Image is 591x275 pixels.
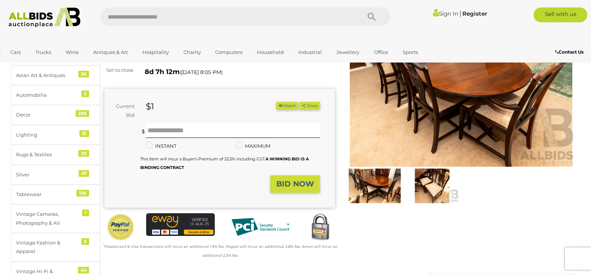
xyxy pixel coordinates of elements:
[79,130,89,137] div: 31
[11,165,100,185] a: Silver 47
[81,90,89,97] div: 2
[61,46,84,58] a: Wine
[276,179,314,188] strong: BID NOW
[82,210,89,216] div: 1
[179,46,206,58] a: Charity
[236,142,270,150] label: MAXIMUM
[346,19,576,167] img: Nine Piece Hepplewhite Style Dining Suite
[180,69,223,75] span: ( )
[16,91,78,99] div: Automobilia
[106,213,135,241] img: Official PayPal Seal
[181,69,221,76] span: [DATE] 8:05 PM
[145,68,180,76] strong: 8d 7h 12m
[353,7,390,26] button: Search
[76,190,89,196] div: 126
[78,150,89,157] div: 20
[6,59,68,71] a: [GEOGRAPHIC_DATA]
[11,233,100,262] a: Vintage Fashion & Apparel 5
[11,145,100,164] a: Rugs & Textiles 20
[4,7,85,28] img: Allbids.com.au
[104,102,140,119] div: Current Bid
[146,101,154,112] strong: $1
[76,110,89,117] div: 258
[299,102,320,110] button: Share
[78,267,89,274] div: 44
[270,175,320,193] button: BID NOW
[16,190,78,199] div: Tablewear
[11,65,100,85] a: Asian Art & Antiques 36
[11,204,100,233] a: Vintage Cameras, Photography & AV 1
[16,131,78,139] div: Lighting
[31,46,56,58] a: Trucks
[348,169,402,203] img: Nine Piece Hepplewhite Style Dining Suite
[78,71,89,77] div: 36
[433,10,458,17] a: Sign In
[210,46,247,58] a: Computers
[16,210,78,227] div: Vintage Cameras, Photography & AV
[331,46,364,58] a: Jewellery
[99,66,139,74] div: Set to close
[6,46,26,58] a: Cars
[459,9,461,17] span: |
[88,46,133,58] a: Antiques & Art
[140,156,309,170] small: This Item will incur a Buyer's Premium of 22.5% including GST.
[146,213,215,236] img: eWAY Payment Gateway
[252,46,289,58] a: Household
[138,46,174,58] a: Hospitality
[16,239,78,256] div: Vintage Fashion & Apparel
[276,102,298,110] li: Watch this item
[293,46,327,58] a: Industrial
[103,244,338,258] small: Mastercard & Visa transactions will incur an additional 1.9% fee. Paypal will incur an additional...
[369,46,393,58] a: Office
[16,111,78,119] div: Decor
[462,10,487,17] a: Register
[398,46,423,58] a: Sports
[16,71,78,80] div: Asian Art & Antiques
[16,150,78,159] div: Rugs & Textiles
[306,213,334,242] img: Secured by Rapid SSL
[11,125,100,145] a: Lighting 31
[534,7,587,22] a: Sell with us
[11,185,100,204] a: Tablewear 126
[11,85,100,105] a: Automobilia 2
[276,102,298,110] button: Watch
[16,170,78,179] div: Silver
[146,142,176,150] label: INSTANT
[555,48,585,56] a: Contact Us
[226,213,295,241] img: PCI DSS compliant
[555,49,584,55] b: Contact Us
[81,238,89,245] div: 5
[405,169,459,203] img: Nine Piece Hepplewhite Style Dining Suite
[79,170,89,177] div: 47
[11,105,100,125] a: Decor 258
